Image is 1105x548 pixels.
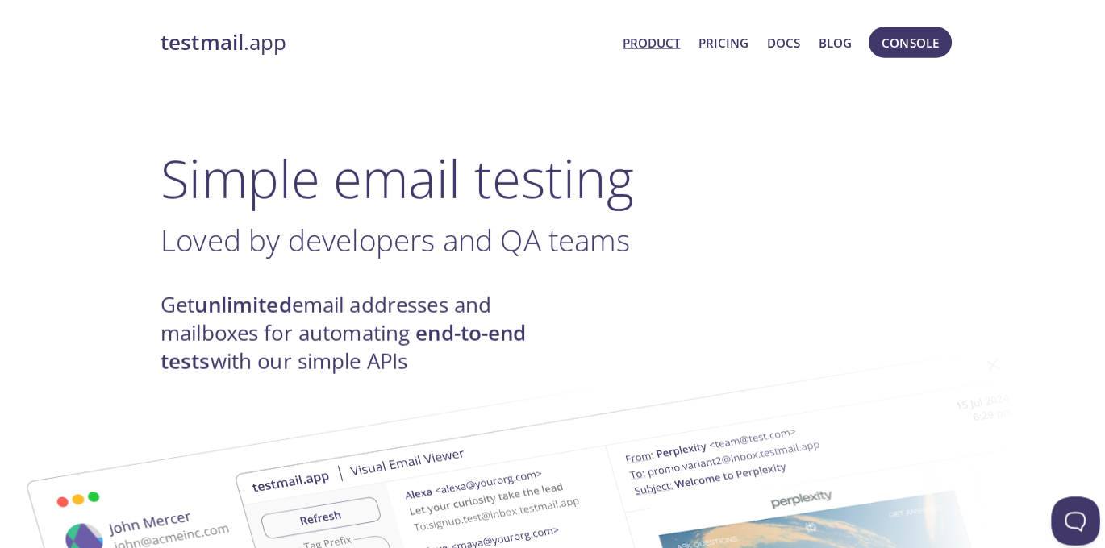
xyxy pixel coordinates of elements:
[159,145,946,207] h1: Simple email testing
[860,27,942,57] button: Console
[691,31,741,52] a: Pricing
[159,218,623,258] span: Loved by developers and QA teams
[159,28,603,56] a: testmail.app
[159,27,241,56] strong: testmail
[159,289,552,372] h4: Get email addresses and mailboxes for automating with our simple APIs
[1040,492,1089,540] iframe: Help Scout Beacon - Open
[810,31,843,52] a: Blog
[616,31,673,52] a: Product
[159,315,521,371] strong: end-to-end tests
[873,31,929,52] span: Console
[193,288,289,316] strong: unlimited
[759,31,792,52] a: Docs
